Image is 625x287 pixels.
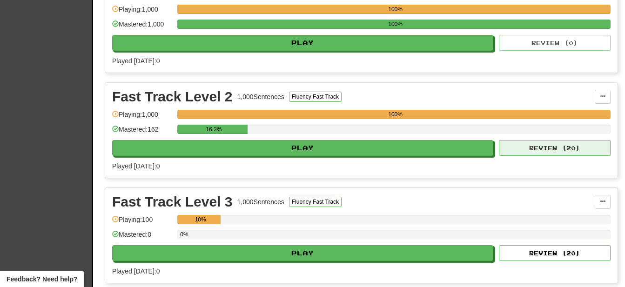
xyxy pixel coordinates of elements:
div: Fast Track Level 2 [112,90,233,104]
span: Played [DATE]: 0 [112,162,160,170]
div: Mastered: 1,000 [112,20,173,35]
button: Play [112,245,493,261]
div: 1,000 Sentences [237,197,284,207]
button: Fluency Fast Track [289,197,342,207]
div: Playing: 100 [112,215,173,230]
div: 16.2% [180,125,248,134]
div: Mastered: 0 [112,230,173,245]
div: 100% [180,110,611,119]
div: 1,000 Sentences [237,92,284,101]
div: 10% [180,215,221,224]
div: Playing: 1,000 [112,110,173,125]
button: Play [112,140,493,156]
div: Playing: 1,000 [112,5,173,20]
span: Open feedback widget [7,274,77,284]
button: Fluency Fast Track [289,92,342,102]
span: Played [DATE]: 0 [112,57,160,65]
div: Fast Track Level 3 [112,195,233,209]
button: Review (0) [499,35,611,51]
button: Review (20) [499,245,611,261]
div: 100% [180,5,611,14]
div: 100% [180,20,611,29]
button: Play [112,35,493,51]
span: Played [DATE]: 0 [112,267,160,275]
button: Review (20) [499,140,611,156]
div: Mastered: 162 [112,125,173,140]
